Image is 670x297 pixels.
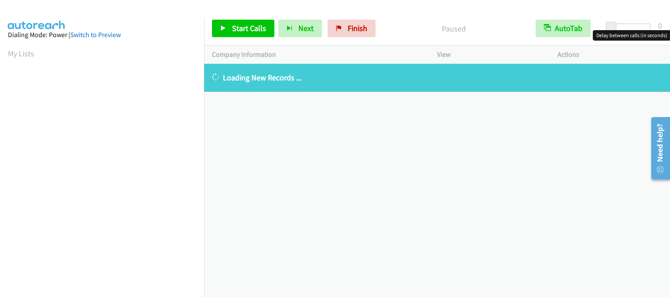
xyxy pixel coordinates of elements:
[8,48,34,59] a: My Lists
[70,31,121,39] a: Switch to Preview
[658,20,662,31] div: 0
[645,114,670,183] iframe: Resource Center
[437,49,542,60] p: View
[232,23,266,33] span: Start Calls
[212,20,274,37] a: Start Calls
[348,23,367,33] span: Finish
[387,23,520,35] p: Paused
[8,30,196,40] div: Dialing Mode: Power |
[536,20,591,37] button: AutoTab
[328,20,376,37] a: Finish
[212,72,662,83] p: Loading New Records ...
[212,49,421,60] p: Company Information
[278,20,322,37] button: Next
[298,23,314,33] span: Next
[557,49,662,60] p: Actions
